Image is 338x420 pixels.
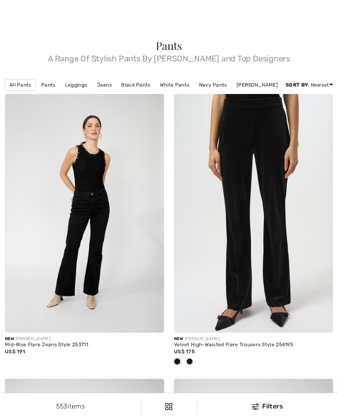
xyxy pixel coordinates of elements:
span: US$ 175 [174,349,195,354]
a: All Pants [5,79,36,91]
div: [PERSON_NAME] [174,336,333,342]
a: Leggings [61,80,91,90]
span: Pants [156,38,182,53]
a: White Pants [156,80,193,90]
strong: Sort By [286,82,308,88]
a: [PERSON_NAME] Pants [232,80,298,90]
span: US$ 191 [5,349,25,354]
div: Burgundy [183,355,196,369]
span: 553 [56,402,68,410]
div: Filters [202,401,333,411]
div: Black [171,355,183,369]
span: New [174,336,183,341]
a: Jeans [93,80,116,90]
div: : Newest [286,81,333,89]
span: New [5,336,14,341]
img: Filters [252,404,259,410]
a: Black Pants [117,80,154,90]
img: Filters [165,403,172,410]
img: Velvet High-Waisted Flare Trousers Style 254195. Black [174,94,333,333]
div: Mid-Rise Flare Jeans Style 253711 [5,342,164,348]
span: A Range Of Stylish Pants By [PERSON_NAME] and Top Designers [5,51,333,63]
a: Navy Pants [195,80,231,90]
div: [PERSON_NAME] [5,336,164,342]
div: Velvet High-Waisted Flare Trousers Style 254195 [174,342,333,348]
img: Mid-Rise Flare Jeans Style 253711. Black [5,94,164,333]
a: Pants [37,80,60,90]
